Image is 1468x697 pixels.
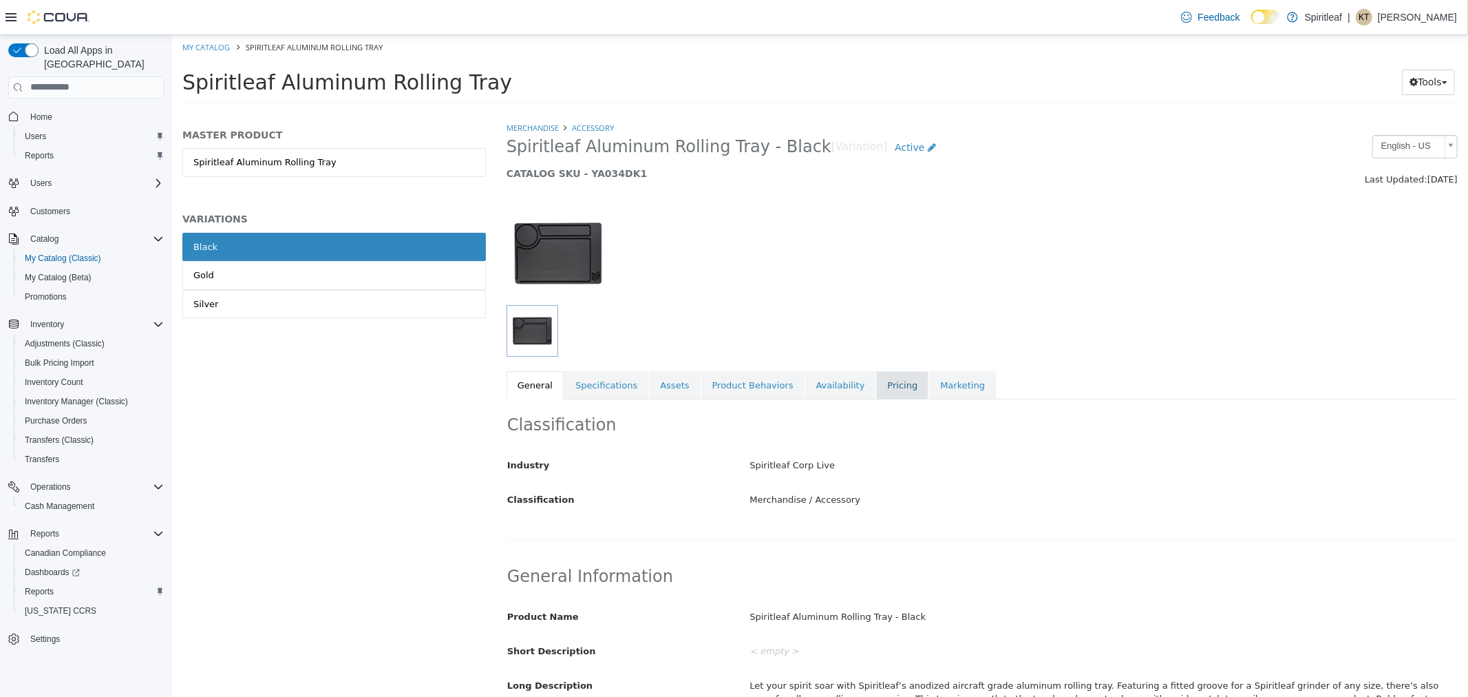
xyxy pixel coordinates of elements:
a: My Catalog (Beta) [19,269,97,286]
span: Active [723,107,752,118]
span: Reports [25,526,164,542]
div: Spiritleaf Corp Live [567,419,1295,443]
span: Promotions [25,291,67,302]
span: Adjustments (Classic) [25,338,105,349]
span: Long Description [335,645,421,656]
h5: MASTER PRODUCT [10,94,314,106]
a: [US_STATE] CCRS [19,603,102,619]
button: Transfers [14,450,169,469]
button: Home [3,107,169,127]
button: Users [14,127,169,146]
button: Customers [3,201,169,221]
a: Purchase Orders [19,413,93,429]
span: Home [30,112,52,123]
p: [PERSON_NAME] [1378,9,1457,25]
a: Transfers (Classic) [19,432,99,448]
a: Assets [477,336,528,365]
button: Purchase Orders [14,411,169,430]
span: Reports [19,583,164,600]
span: Inventory Manager (Classic) [25,396,128,407]
span: Spiritleaf Aluminum Rolling Tray - Black [334,101,659,123]
button: Catalog [3,229,169,249]
a: Feedback [1176,3,1245,31]
span: Classification [335,459,403,470]
a: General [334,336,392,365]
span: Catalog [25,231,164,247]
button: Users [25,175,57,191]
button: My Catalog (Classic) [14,249,169,268]
span: Bulk Pricing Import [19,355,164,371]
span: Load All Apps in [GEOGRAPHIC_DATA] [39,43,164,71]
div: Let your spirit soar with Spiritleaf’s anodized aircraft grade aluminum rolling tray. Featuring a... [567,639,1295,689]
span: Adjustments (Classic) [19,335,164,352]
button: Reports [3,524,169,543]
a: Users [19,128,52,145]
span: Cash Management [19,498,164,514]
a: Bulk Pricing Import [19,355,100,371]
span: Transfers (Classic) [19,432,164,448]
a: Reports [19,583,59,600]
div: Merchandise / Accessory [567,453,1295,477]
span: Users [25,175,164,191]
span: Reports [25,586,54,597]
span: English - US [1201,101,1267,122]
button: Operations [3,477,169,497]
button: Settings [3,629,169,649]
input: Dark Mode [1251,10,1280,24]
span: Purchase Orders [25,415,87,426]
span: Customers [30,206,70,217]
span: Inventory [25,316,164,333]
span: Operations [25,479,164,495]
div: Black [21,205,45,219]
span: Spiritleaf Aluminum Rolling Tray [10,35,340,59]
button: My Catalog (Beta) [14,268,169,287]
div: Gold [21,233,42,247]
button: Inventory [3,315,169,334]
a: Dashboards [14,563,169,582]
span: Short Description [335,611,424,621]
h5: CATALOG SKU - YA034DK1 [334,132,1043,145]
span: Spiritleaf Aluminum Rolling Tray [74,7,211,17]
button: Tools [1230,34,1283,60]
span: My Catalog (Classic) [19,250,164,267]
a: My Catalog (Classic) [19,250,107,267]
p: | [1348,9,1350,25]
div: < empty > [567,605,1295,629]
span: Operations [30,481,71,492]
span: Inventory Count [25,377,83,388]
span: My Catalog (Beta) [25,272,92,283]
div: Kyle T [1356,9,1372,25]
span: Canadian Compliance [25,548,106,559]
a: Home [25,109,58,125]
button: Inventory Manager (Classic) [14,392,169,411]
img: Cova [28,10,89,24]
button: Inventory [25,316,70,333]
h2: General Information [335,531,1285,552]
span: Promotions [19,289,164,305]
a: Customers [25,203,76,220]
a: Spiritleaf Aluminum Rolling Tray [10,113,314,142]
nav: Complex example [8,101,164,685]
button: Operations [25,479,76,495]
span: Users [30,178,52,189]
a: English - US [1200,100,1286,123]
button: Bulk Pricing Import [14,353,169,373]
a: My Catalog [10,7,58,17]
h5: VARIATIONS [10,178,314,190]
button: Transfers (Classic) [14,430,169,450]
a: Canadian Compliance [19,545,111,561]
span: [DATE] [1255,139,1286,149]
a: Adjustments (Classic) [19,335,110,352]
span: Purchase Orders [19,413,164,429]
a: Merchandise [334,87,387,98]
span: Last Updated: [1193,139,1255,149]
span: Reports [19,147,164,164]
a: Specifications [392,336,476,365]
div: Spiritleaf Aluminum Rolling Tray - Black [567,570,1295,594]
img: 150 [334,167,438,270]
span: Catalog [30,233,58,245]
a: Transfers [19,451,65,468]
button: [US_STATE] CCRS [14,601,169,621]
button: Reports [14,582,169,601]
